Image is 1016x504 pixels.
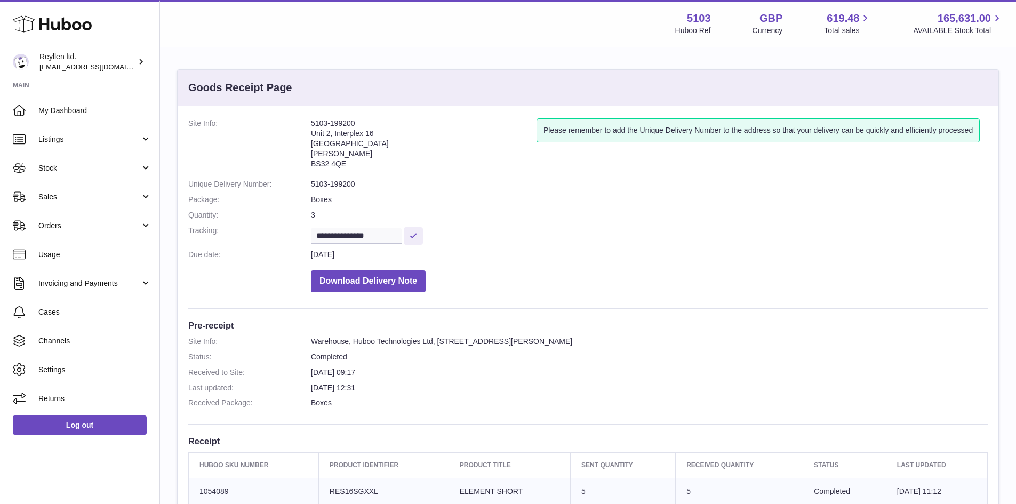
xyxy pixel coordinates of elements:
img: internalAdmin-5103@internal.huboo.com [13,54,29,70]
dt: Due date: [188,250,311,260]
div: Please remember to add the Unique Delivery Number to the address so that your delivery can be qui... [537,118,980,142]
dt: Status: [188,352,311,362]
div: Reyllen ltd. [39,52,135,72]
span: Invoicing and Payments [38,278,140,289]
th: Last updated [886,453,987,478]
dt: Unique Delivery Number: [188,179,311,189]
span: Total sales [824,26,871,36]
th: Product Identifier [318,453,449,478]
a: Log out [13,415,147,435]
dd: [DATE] 09:17 [311,367,988,378]
h3: Pre-receipt [188,319,988,331]
h3: Receipt [188,435,988,447]
span: Channels [38,336,151,346]
th: Product title [449,453,570,478]
strong: GBP [759,11,782,26]
a: 619.48 Total sales [824,11,871,36]
div: Huboo Ref [675,26,711,36]
strong: 5103 [687,11,711,26]
address: 5103-199200 Unit 2, Interplex 16 [GEOGRAPHIC_DATA] [PERSON_NAME] BS32 4QE [311,118,537,174]
span: Returns [38,394,151,404]
span: Orders [38,221,140,231]
dd: [DATE] 12:31 [311,383,988,393]
span: Listings [38,134,140,145]
dd: Completed [311,352,988,362]
span: Cases [38,307,151,317]
th: Received Quantity [676,453,803,478]
dt: Quantity: [188,210,311,220]
span: [EMAIL_ADDRESS][DOMAIN_NAME] [39,62,157,71]
th: Status [803,453,886,478]
dt: Site Info: [188,118,311,174]
span: 619.48 [827,11,859,26]
dd: Warehouse, Huboo Technologies Ltd, [STREET_ADDRESS][PERSON_NAME] [311,337,988,347]
span: Sales [38,192,140,202]
a: 165,631.00 AVAILABLE Stock Total [913,11,1003,36]
dt: Received to Site: [188,367,311,378]
dt: Received Package: [188,398,311,408]
button: Download Delivery Note [311,270,426,292]
dd: Boxes [311,195,988,205]
div: Currency [753,26,783,36]
h3: Goods Receipt Page [188,81,292,95]
dt: Package: [188,195,311,205]
dt: Site Info: [188,337,311,347]
dd: 5103-199200 [311,179,988,189]
th: Huboo SKU Number [189,453,319,478]
dt: Last updated: [188,383,311,393]
dt: Tracking: [188,226,311,244]
span: Usage [38,250,151,260]
span: Stock [38,163,140,173]
dd: [DATE] [311,250,988,260]
dd: Boxes [311,398,988,408]
span: Settings [38,365,151,375]
span: My Dashboard [38,106,151,116]
dd: 3 [311,210,988,220]
span: AVAILABLE Stock Total [913,26,1003,36]
th: Sent Quantity [571,453,676,478]
span: 165,631.00 [938,11,991,26]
